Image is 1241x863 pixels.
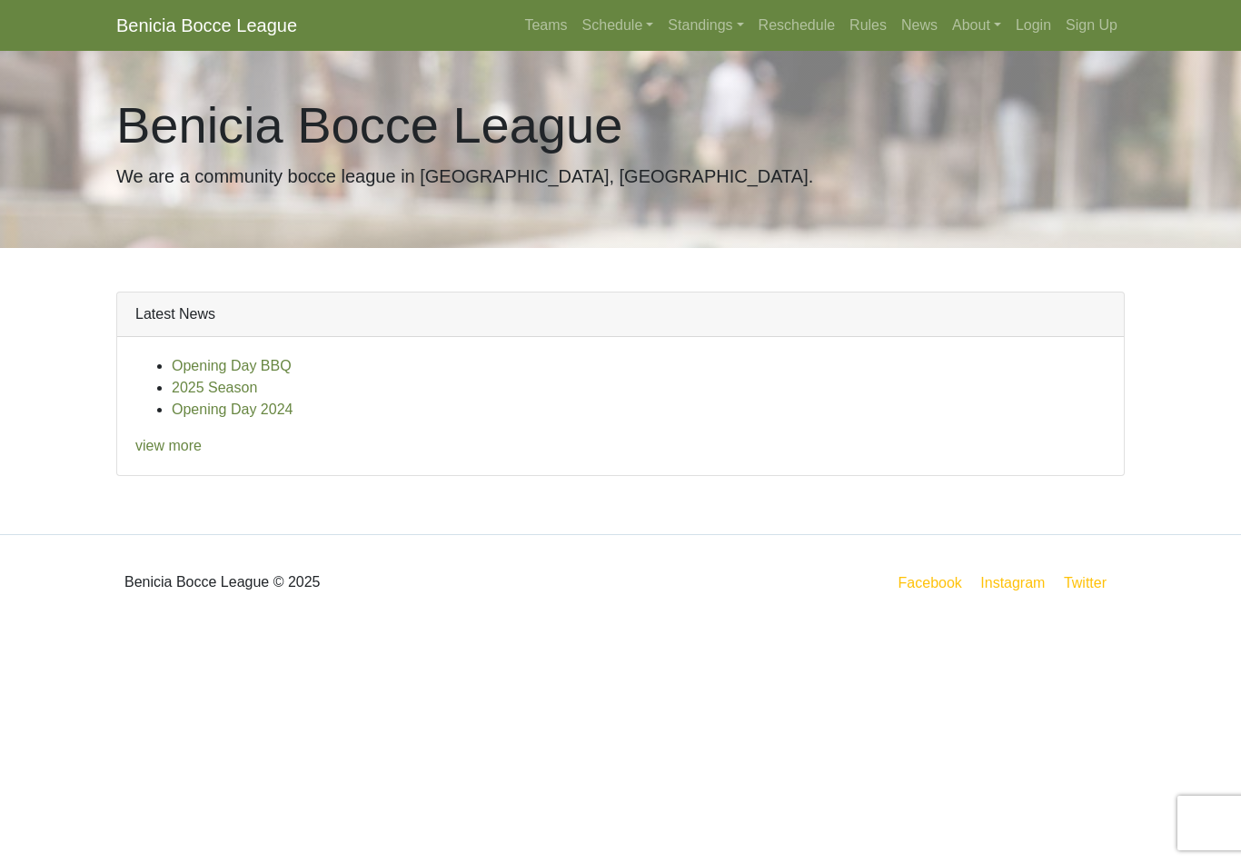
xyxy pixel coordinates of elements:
a: Teams [517,7,574,44]
a: About [945,7,1008,44]
a: Opening Day BBQ [172,358,292,373]
a: Rules [842,7,894,44]
a: Benicia Bocce League [116,7,297,44]
a: Twitter [1060,571,1121,594]
a: Facebook [895,571,966,594]
a: view more [135,438,202,453]
a: Reschedule [751,7,843,44]
a: Opening Day 2024 [172,402,293,417]
a: Standings [660,7,750,44]
p: We are a community bocce league in [GEOGRAPHIC_DATA], [GEOGRAPHIC_DATA]. [116,163,1125,190]
a: 2025 Season [172,380,257,395]
div: Benicia Bocce League © 2025 [103,550,620,615]
h1: Benicia Bocce League [116,94,1125,155]
a: Schedule [575,7,661,44]
a: News [894,7,945,44]
a: Sign Up [1058,7,1125,44]
a: Instagram [977,571,1048,594]
div: Latest News [117,293,1124,337]
a: Login [1008,7,1058,44]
